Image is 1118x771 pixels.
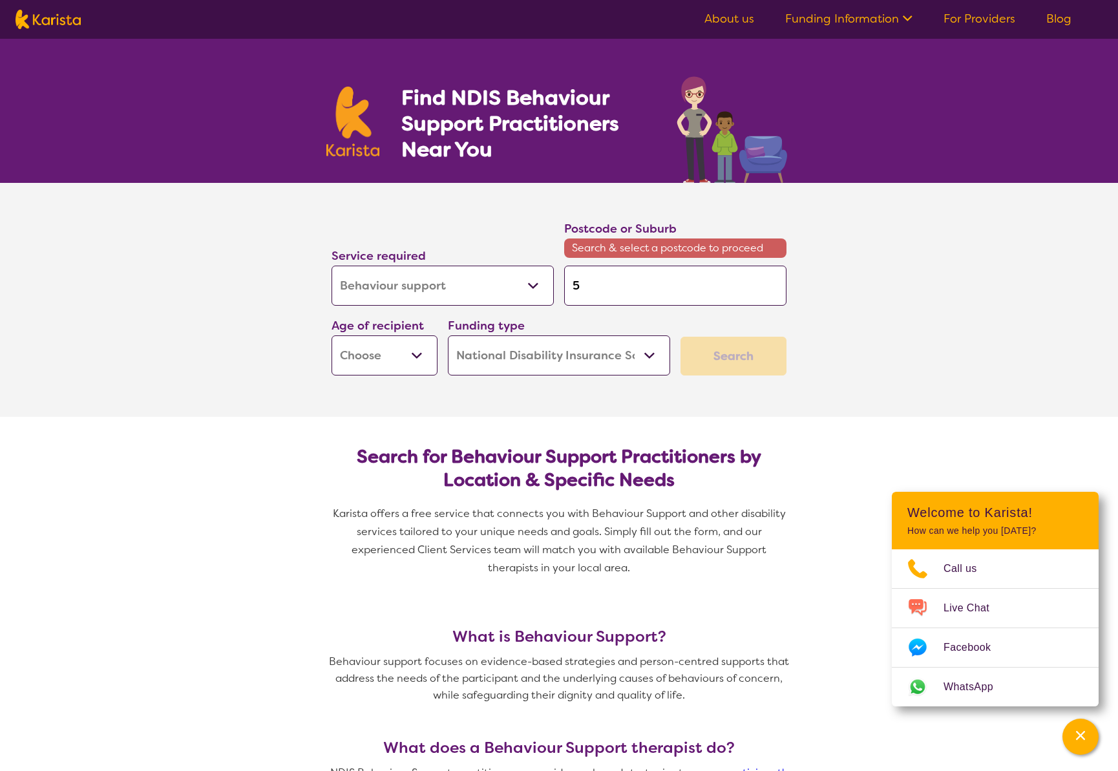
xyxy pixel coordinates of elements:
input: Type [564,266,786,306]
h2: Search for Behaviour Support Practitioners by Location & Specific Needs [342,445,776,492]
p: Karista offers a free service that connects you with Behaviour Support and other disability servi... [326,505,792,577]
span: Facebook [944,638,1006,657]
h3: What does a Behaviour Support therapist do? [326,739,792,757]
a: Web link opens in a new tab. [892,668,1099,706]
a: About us [704,11,754,26]
a: Funding Information [785,11,912,26]
label: Postcode or Suburb [564,221,677,237]
img: behaviour-support [673,70,792,183]
a: For Providers [944,11,1015,26]
h2: Welcome to Karista! [907,505,1083,520]
span: Live Chat [944,598,1005,618]
p: How can we help you [DATE]? [907,525,1083,536]
button: Channel Menu [1062,719,1099,755]
div: Channel Menu [892,492,1099,706]
span: Search & select a postcode to proceed [564,238,786,258]
label: Age of recipient [332,318,424,333]
span: Call us [944,559,993,578]
a: Blog [1046,11,1071,26]
img: Karista logo [16,10,81,29]
p: Behaviour support focuses on evidence-based strategies and person-centred supports that address t... [326,653,792,704]
label: Funding type [448,318,525,333]
h1: Find NDIS Behaviour Support Practitioners Near You [401,85,651,162]
ul: Choose channel [892,549,1099,706]
span: WhatsApp [944,677,1009,697]
label: Service required [332,248,426,264]
img: Karista logo [326,87,379,156]
h3: What is Behaviour Support? [326,628,792,646]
